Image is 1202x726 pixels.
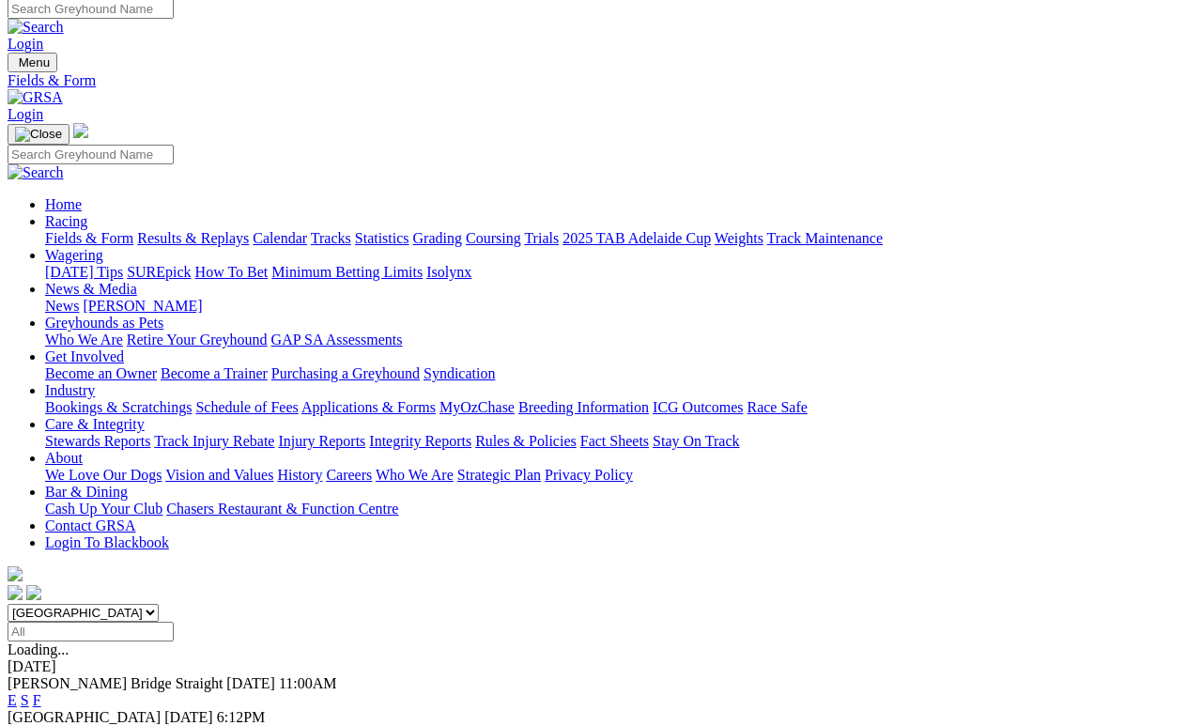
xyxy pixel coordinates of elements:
[33,692,41,708] a: F
[45,332,1194,348] div: Greyhounds as Pets
[45,213,87,229] a: Racing
[580,433,649,449] a: Fact Sheets
[45,298,79,314] a: News
[524,230,559,246] a: Trials
[45,484,128,500] a: Bar & Dining
[426,264,471,280] a: Isolynx
[8,72,1194,89] a: Fields & Form
[424,365,495,381] a: Syndication
[8,89,63,106] img: GRSA
[45,382,95,398] a: Industry
[45,298,1194,315] div: News & Media
[271,332,403,348] a: GAP SA Assessments
[45,467,162,483] a: We Love Our Dogs
[747,399,807,415] a: Race Safe
[653,433,739,449] a: Stay On Track
[45,264,123,280] a: [DATE] Tips
[279,675,337,691] span: 11:00AM
[8,145,174,164] input: Search
[45,399,192,415] a: Bookings & Scratchings
[767,230,883,246] a: Track Maintenance
[45,365,157,381] a: Become an Owner
[301,399,436,415] a: Applications & Forms
[8,585,23,600] img: facebook.svg
[45,517,135,533] a: Contact GRSA
[271,264,423,280] a: Minimum Betting Limits
[45,450,83,466] a: About
[8,53,57,72] button: Toggle navigation
[195,264,269,280] a: How To Bet
[376,467,454,483] a: Who We Are
[8,658,1194,675] div: [DATE]
[45,315,163,331] a: Greyhounds as Pets
[21,692,29,708] a: S
[653,399,743,415] a: ICG Outcomes
[8,692,17,708] a: E
[166,501,398,517] a: Chasers Restaurant & Function Centre
[8,124,69,145] button: Toggle navigation
[45,281,137,297] a: News & Media
[369,433,471,449] a: Integrity Reports
[8,164,64,181] img: Search
[253,230,307,246] a: Calendar
[45,433,1194,450] div: Care & Integrity
[45,332,123,348] a: Who We Are
[45,433,150,449] a: Stewards Reports
[562,230,711,246] a: 2025 TAB Adelaide Cup
[45,501,162,517] a: Cash Up Your Club
[83,298,202,314] a: [PERSON_NAME]
[161,365,268,381] a: Become a Trainer
[127,264,191,280] a: SUREpick
[278,433,365,449] a: Injury Reports
[127,332,268,348] a: Retire Your Greyhound
[8,566,23,581] img: logo-grsa-white.png
[8,19,64,36] img: Search
[45,501,1194,517] div: Bar & Dining
[45,247,103,263] a: Wagering
[19,55,50,70] span: Menu
[73,123,88,138] img: logo-grsa-white.png
[45,534,169,550] a: Login To Blackbook
[8,675,223,691] span: [PERSON_NAME] Bridge Straight
[8,641,69,657] span: Loading...
[26,585,41,600] img: twitter.svg
[457,467,541,483] a: Strategic Plan
[715,230,763,246] a: Weights
[518,399,649,415] a: Breeding Information
[217,709,266,725] span: 6:12PM
[545,467,633,483] a: Privacy Policy
[45,348,124,364] a: Get Involved
[8,36,43,52] a: Login
[355,230,409,246] a: Statistics
[45,399,1194,416] div: Industry
[8,709,161,725] span: [GEOGRAPHIC_DATA]
[311,230,351,246] a: Tracks
[226,675,275,691] span: [DATE]
[45,365,1194,382] div: Get Involved
[137,230,249,246] a: Results & Replays
[165,467,273,483] a: Vision and Values
[271,365,420,381] a: Purchasing a Greyhound
[45,230,133,246] a: Fields & Form
[277,467,322,483] a: History
[326,467,372,483] a: Careers
[164,709,213,725] span: [DATE]
[45,467,1194,484] div: About
[466,230,521,246] a: Coursing
[45,230,1194,247] div: Racing
[45,416,145,432] a: Care & Integrity
[154,433,274,449] a: Track Injury Rebate
[8,622,174,641] input: Select date
[195,399,298,415] a: Schedule of Fees
[439,399,515,415] a: MyOzChase
[475,433,577,449] a: Rules & Policies
[15,127,62,142] img: Close
[45,196,82,212] a: Home
[413,230,462,246] a: Grading
[8,106,43,122] a: Login
[45,264,1194,281] div: Wagering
